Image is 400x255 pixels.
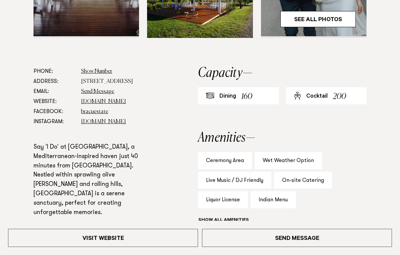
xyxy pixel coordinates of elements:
dt: Email: [34,87,76,97]
div: Liquor License [198,191,248,208]
dt: Instagram: [34,117,76,127]
dd: [STREET_ADDRESS] [81,76,155,87]
a: bracuestate [81,109,108,114]
div: Dining [219,93,236,101]
h2: Amenities [198,131,366,145]
div: 200 [333,91,346,103]
dt: Website: [34,97,76,107]
div: Indian Menu [251,191,296,208]
div: Cocktail [306,93,328,101]
div: 160 [242,91,252,103]
div: Live Music / DJ Friendly [198,172,271,189]
dt: Address: [34,76,76,87]
a: [DOMAIN_NAME] [81,119,126,124]
a: [DOMAIN_NAME] [81,99,126,104]
dt: Facebook: [34,107,76,117]
a: Show Number [81,69,112,74]
div: Ceremony Area [198,152,252,169]
a: Send Message [202,229,392,247]
dt: Phone: [34,66,76,76]
div: On-site Catering [274,172,332,189]
a: Visit Website [8,229,198,247]
h2: Capacity [198,66,366,80]
a: See All Photos [280,11,356,27]
div: Wet Weather Option [255,152,322,169]
a: Send Message [81,89,114,94]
